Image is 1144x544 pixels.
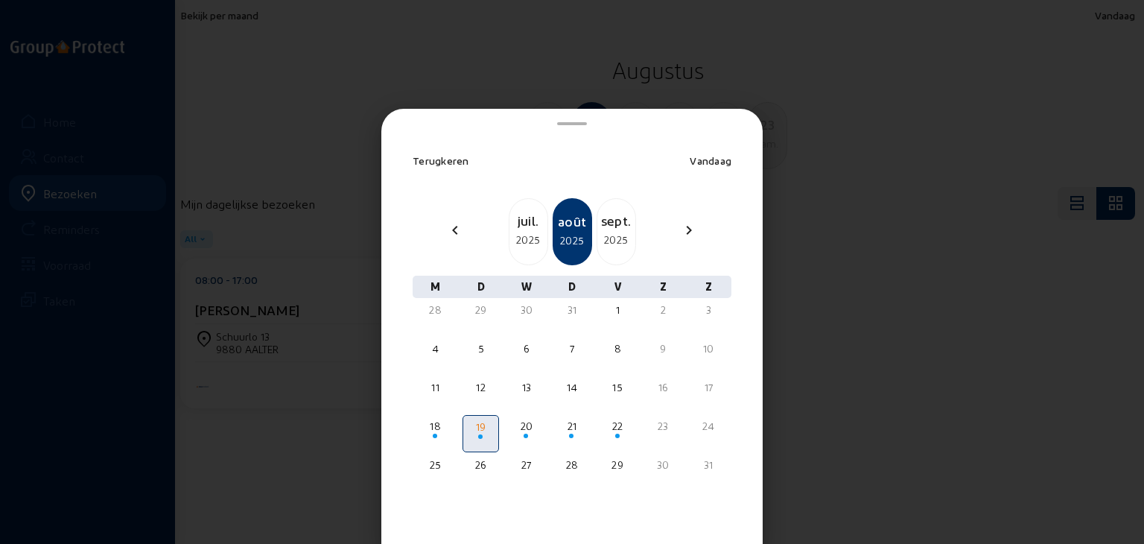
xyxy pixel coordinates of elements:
div: 18 [419,419,452,434]
div: 10 [692,341,725,356]
div: 24 [692,419,725,434]
div: 28 [419,303,452,317]
div: Z [686,276,731,298]
div: Z [641,276,686,298]
div: 19 [465,420,497,434]
div: 27 [509,458,543,472]
div: D [458,276,503,298]
div: 6 [509,341,543,356]
div: 2025 [597,231,635,249]
div: 23 [646,419,680,434]
div: 9 [646,341,680,356]
div: 14 [555,380,588,395]
div: 25 [419,458,452,472]
div: 20 [509,419,543,434]
div: 31 [555,303,588,317]
div: 30 [646,458,680,472]
div: M [413,276,458,298]
div: juil. [509,210,547,231]
div: 17 [692,380,725,395]
div: 13 [509,380,543,395]
div: sept. [597,210,635,231]
div: 2 [646,303,680,317]
span: Vandaag [690,154,731,167]
div: 2025 [554,232,591,250]
div: 8 [601,341,635,356]
div: 7 [555,341,588,356]
div: 2025 [509,231,547,249]
div: 28 [555,458,588,472]
mat-icon: chevron_right [680,221,698,239]
div: 31 [692,458,725,472]
div: 26 [464,458,498,472]
div: 15 [601,380,635,395]
div: V [595,276,641,298]
div: 22 [601,419,635,434]
span: Terugkeren [413,154,469,167]
mat-icon: chevron_left [446,221,464,239]
div: 11 [419,380,452,395]
div: 5 [464,341,498,356]
div: W [503,276,549,298]
div: 1 [601,303,635,317]
div: 21 [555,419,588,434]
div: août [554,211,591,232]
div: 30 [509,303,543,317]
div: 29 [601,458,635,472]
div: 29 [464,303,498,317]
div: 16 [646,380,680,395]
div: 3 [692,303,725,317]
div: 12 [464,380,498,395]
div: D [549,276,594,298]
div: 4 [419,341,452,356]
